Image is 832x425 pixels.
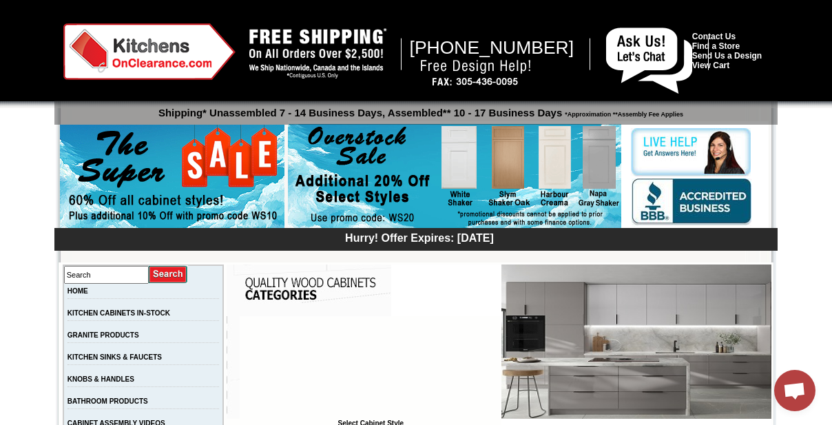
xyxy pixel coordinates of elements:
[562,107,683,118] span: *Approximation **Assembly Fee Applies
[61,101,778,118] p: Shipping* Unassembled 7 - 14 Business Days, Assembled** 10 - 17 Business Days
[692,51,762,61] a: Send Us a Design
[692,41,740,51] a: Find a Store
[67,375,134,383] a: KNOBS & HANDLES
[240,316,501,419] iframe: Browser incompatible
[410,37,574,58] span: [PHONE_NUMBER]
[774,370,815,411] div: Open chat
[67,353,162,361] a: KITCHEN SINKS & FAUCETS
[63,23,236,80] img: Kitchens on Clearance Logo
[67,331,139,339] a: GRANITE PRODUCTS
[67,287,88,295] a: HOME
[67,397,148,405] a: BATHROOM PRODUCTS
[692,61,729,70] a: View Cart
[501,265,771,419] img: Seattle Gray
[692,32,736,41] a: Contact Us
[149,265,188,284] input: Submit
[61,230,778,245] div: Hurry! Offer Expires: [DATE]
[67,309,170,317] a: KITCHEN CABINETS IN-STOCK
